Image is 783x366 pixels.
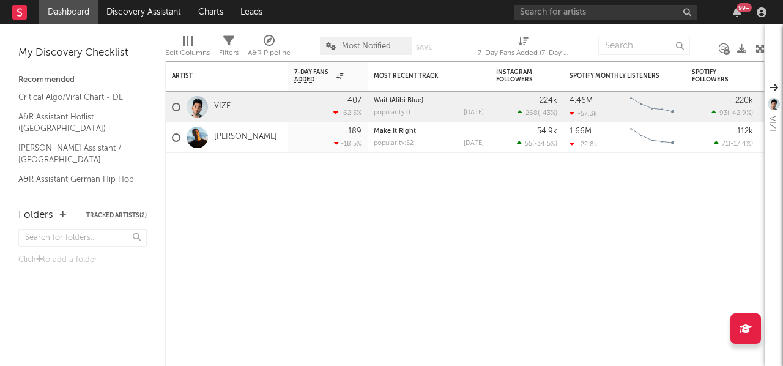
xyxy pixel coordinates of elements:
[737,3,752,12] div: 99 +
[416,44,432,51] button: Save
[540,97,557,105] div: 224k
[711,109,753,117] div: ( )
[374,97,423,104] a: Wait (Alibi Blue)
[18,208,53,223] div: Folders
[722,141,729,148] span: 71
[525,141,532,148] span: 55
[525,110,538,117] span: 268
[534,141,555,148] span: -34.5 %
[737,127,753,135] div: 112k
[374,72,466,80] div: Most Recent Track
[219,31,239,66] div: Filters
[625,122,680,153] svg: Chart title
[18,229,147,247] input: Search for folders...
[172,72,264,80] div: Artist
[478,46,570,61] div: 7-Day Fans Added (7-Day Fans Added)
[214,132,277,143] a: [PERSON_NAME]
[219,46,239,61] div: Filters
[334,140,362,148] div: -18.5 %
[692,69,735,83] div: Spotify Followers
[570,140,598,148] div: -22.8k
[464,110,484,116] div: [DATE]
[347,97,362,105] div: 407
[464,140,484,147] div: [DATE]
[598,37,690,55] input: Search...
[374,110,410,116] div: popularity: 0
[333,109,362,117] div: -62.5 %
[18,141,135,166] a: [PERSON_NAME] Assistant / [GEOGRAPHIC_DATA]
[730,141,751,148] span: -17.4 %
[719,110,727,117] span: 93
[18,110,135,135] a: A&R Assistant Hotlist ([GEOGRAPHIC_DATA])
[165,31,210,66] div: Edit Columns
[294,69,333,83] span: 7-Day Fans Added
[374,140,414,147] div: popularity: 52
[165,46,210,61] div: Edit Columns
[214,102,231,112] a: VIZE
[374,97,484,104] div: Wait (Alibi Blue)
[86,212,147,218] button: Tracked Artists(2)
[625,92,680,122] svg: Chart title
[733,7,741,17] button: 99+
[18,253,147,267] div: Click to add a folder.
[496,69,539,83] div: Instagram Followers
[18,73,147,88] div: Recommended
[518,109,557,117] div: ( )
[18,91,135,104] a: Critical Algo/Viral Chart - DE
[18,173,135,198] a: A&R Assistant German Hip Hop Hotlist
[714,140,753,148] div: ( )
[729,110,751,117] span: -42.9 %
[517,140,557,148] div: ( )
[18,46,147,61] div: My Discovery Checklist
[374,128,484,135] div: Make It Right
[537,127,557,135] div: 54.9k
[570,72,661,80] div: Spotify Monthly Listeners
[540,110,555,117] span: -43 %
[514,5,697,20] input: Search for artists
[248,46,291,61] div: A&R Pipeline
[478,31,570,66] div: 7-Day Fans Added (7-Day Fans Added)
[570,97,593,105] div: 4.46M
[570,110,597,118] div: -57.3k
[570,127,592,135] div: 1.66M
[348,127,362,135] div: 189
[248,31,291,66] div: A&R Pipeline
[342,42,391,50] span: Most Notified
[735,97,753,105] div: 220k
[765,116,779,135] div: VIZE
[374,128,416,135] a: Make It Right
